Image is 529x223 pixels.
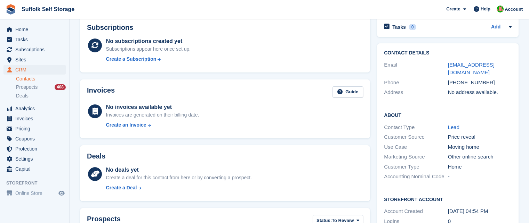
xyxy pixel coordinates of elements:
a: Guide [332,86,363,98]
h2: Deals [87,152,105,160]
span: Online Store [15,188,57,198]
div: Invoices are generated on their billing date. [106,111,199,119]
a: menu [3,114,66,123]
div: Create a Subscription [106,55,157,63]
div: No deals yet [106,166,252,174]
span: Subscriptions [15,45,57,54]
img: stora-icon-8386f47178a22dfd0bd8f6a31ec36ba5ce8667c1dd55bd0f319d3a0aa187defe.svg [6,4,16,15]
a: Create a Subscription [106,55,191,63]
div: No subscriptions created yet [106,37,191,45]
div: - [448,173,512,181]
span: Deals [16,93,29,99]
a: menu [3,134,66,144]
h2: Storefront Account [384,196,512,203]
span: Pricing [15,124,57,134]
a: [EMAIL_ADDRESS][DOMAIN_NAME] [448,62,495,76]
span: Tasks [15,35,57,44]
a: menu [3,25,66,34]
div: Customer Type [384,163,448,171]
span: Home [15,25,57,34]
h2: Contact Details [384,50,512,56]
div: Account Created [384,207,448,215]
img: David Caucutt [497,6,504,12]
span: Coupons [15,134,57,144]
div: Address [384,88,448,96]
div: Subscriptions appear here once set up. [106,45,191,53]
span: Capital [15,164,57,174]
span: Prospects [16,84,38,91]
h2: Invoices [87,86,115,98]
h2: About [384,111,512,118]
a: Create an Invoice [106,121,199,129]
a: menu [3,144,66,154]
a: Preview store [57,189,66,197]
div: Price reveal [448,133,512,141]
span: Protection [15,144,57,154]
a: Deals [16,92,66,100]
span: CRM [15,65,57,75]
span: Sites [15,55,57,65]
a: menu [3,124,66,134]
a: Prospects 408 [16,84,66,91]
div: Contact Type [384,123,448,131]
div: 0 [409,24,417,30]
a: menu [3,164,66,174]
div: [PHONE_NUMBER] [448,79,512,87]
div: Moving home [448,143,512,151]
a: menu [3,188,66,198]
div: Accounting Nominal Code [384,173,448,181]
a: Add [491,23,500,31]
a: Suffolk Self Storage [19,3,77,15]
h2: Subscriptions [87,24,363,32]
div: Create a Deal [106,184,137,191]
h2: Tasks [392,24,406,30]
span: Storefront [6,180,69,187]
a: menu [3,65,66,75]
a: Lead [448,124,459,130]
div: No invoices available yet [106,103,199,111]
span: Analytics [15,104,57,113]
span: Invoices [15,114,57,123]
a: menu [3,35,66,44]
a: Contacts [16,76,66,82]
div: Use Case [384,143,448,151]
span: Help [481,6,490,12]
div: Phone [384,79,448,87]
a: Create a Deal [106,184,252,191]
span: Settings [15,154,57,164]
a: menu [3,45,66,54]
div: 408 [55,84,66,90]
div: Other online search [448,153,512,161]
div: Marketing Source [384,153,448,161]
div: Create a deal for this contact from here or by converting a prospect. [106,174,252,181]
div: [DATE] 04:54 PM [448,207,512,215]
div: Create an Invoice [106,121,146,129]
div: Customer Source [384,133,448,141]
a: menu [3,104,66,113]
a: menu [3,154,66,164]
a: menu [3,55,66,65]
div: Home [448,163,512,171]
span: Create [446,6,460,12]
div: Email [384,61,448,77]
div: No address available. [448,88,512,96]
span: Account [505,6,523,13]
